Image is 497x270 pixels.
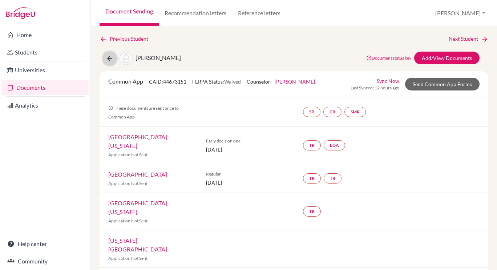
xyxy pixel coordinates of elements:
a: Send Common App Forms [405,78,480,90]
span: Application Not Sent [108,152,148,157]
a: TR [324,173,342,184]
a: Home [1,28,89,42]
span: [DATE] [206,146,286,153]
span: Waived [224,78,241,85]
span: Application Not Sent [108,218,148,223]
a: TR [303,206,321,217]
a: Analytics [1,98,89,113]
span: [DATE] [206,179,286,186]
a: [PERSON_NAME] [275,78,315,85]
a: SMR [344,107,366,117]
span: Last Synced: 12 hours ago [351,85,399,91]
a: Next Student [449,35,488,43]
a: TR [303,140,321,150]
span: Common App [108,78,143,85]
a: [GEOGRAPHIC_DATA][US_STATE] [108,200,167,215]
span: These documents are sent once to Common App [108,105,179,120]
span: Early decision one [206,138,286,144]
a: Document status key [366,55,411,61]
a: [GEOGRAPHIC_DATA] [108,171,167,178]
a: Add/View Documents [414,52,480,64]
span: Regular [206,171,286,177]
span: CAID: 44673151 [149,78,186,85]
span: Application Not Sent [108,181,148,186]
span: [PERSON_NAME] [136,54,181,61]
img: Bridge-U [6,7,35,19]
a: TR [303,173,321,184]
a: Students [1,45,89,60]
a: [US_STATE][GEOGRAPHIC_DATA] [108,237,167,253]
a: Community [1,254,89,269]
a: Universities [1,63,89,77]
a: [GEOGRAPHIC_DATA][US_STATE] [108,133,167,149]
a: Previous Student [100,35,154,43]
a: SR [303,107,320,117]
span: Application Not Sent [108,255,148,261]
a: CR [323,107,342,117]
button: [PERSON_NAME] [432,6,488,20]
span: Counselor: [247,78,315,85]
a: Documents [1,80,89,95]
a: Sync Now [377,77,399,85]
a: Help center [1,237,89,251]
span: FERPA Status: [192,78,241,85]
a: EDA [324,140,345,150]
